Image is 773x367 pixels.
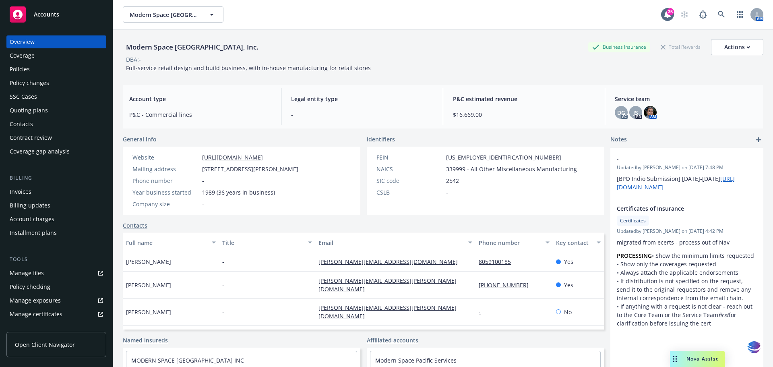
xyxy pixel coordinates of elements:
[6,3,106,26] a: Accounts
[6,280,106,293] a: Policy checking
[291,95,433,103] span: Legal entity type
[15,340,75,349] span: Open Client Navigator
[123,221,147,230] a: Contacts
[564,281,573,289] span: Yes
[126,281,171,289] span: [PERSON_NAME]
[318,277,457,293] a: [PERSON_NAME][EMAIL_ADDRESS][PERSON_NAME][DOMAIN_NAME]
[718,311,729,319] em: first
[10,294,61,307] div: Manage exposures
[10,104,48,117] div: Quoting plans
[10,280,50,293] div: Policy checking
[10,321,50,334] div: Manage claims
[202,200,204,208] span: -
[633,108,638,117] span: JS
[123,42,262,52] div: Modern Space [GEOGRAPHIC_DATA], Inc.
[6,77,106,89] a: Policy changes
[453,95,595,103] span: P&C estimated revenue
[126,64,371,72] span: Full-service retail design and build business, with in-house manufacturing for retail stores
[10,63,30,76] div: Policies
[615,95,757,103] span: Service team
[617,108,625,117] span: DG
[6,185,106,198] a: Invoices
[6,104,106,117] a: Quoting plans
[126,55,141,64] div: DBA: -
[202,188,275,197] span: 1989 (36 years in business)
[132,176,199,185] div: Phone number
[202,153,263,161] a: [URL][DOMAIN_NAME]
[291,110,433,119] span: -
[670,351,725,367] button: Nova Assist
[657,42,705,52] div: Total Rewards
[564,257,573,266] span: Yes
[222,257,224,266] span: -
[610,198,763,334] div: Certificates of InsuranceCertificatesUpdatedby [PERSON_NAME] on [DATE] 4:42 PMmigrated from ecert...
[10,118,33,131] div: Contacts
[6,131,106,144] a: Contract review
[10,131,52,144] div: Contract review
[132,188,199,197] div: Year business started
[132,200,199,208] div: Company size
[6,267,106,280] a: Manage files
[131,357,244,364] a: MODERN SPACE [GEOGRAPHIC_DATA] INC
[732,6,748,23] a: Switch app
[617,204,736,213] span: Certificates of Insurance
[202,165,298,173] span: [STREET_ADDRESS][PERSON_NAME]
[644,106,657,119] img: photo
[6,321,106,334] a: Manage claims
[318,258,464,265] a: [PERSON_NAME][EMAIL_ADDRESS][DOMAIN_NAME]
[6,90,106,103] a: SSC Cases
[222,238,303,247] div: Title
[695,6,711,23] a: Report a Bug
[10,145,70,158] div: Coverage gap analysis
[367,336,418,344] a: Affiliated accounts
[376,153,443,162] div: FEIN
[617,164,757,171] span: Updated by [PERSON_NAME] on [DATE] 7:48 PM
[617,251,757,328] p: • Show the minimum limits requested • Show only the coverages requested • Always attach the appli...
[479,238,540,247] div: Phone number
[446,188,448,197] span: -
[724,39,750,55] div: Actions
[10,267,44,280] div: Manage files
[367,135,395,143] span: Identifiers
[126,238,207,247] div: Full name
[620,217,646,224] span: Certificates
[686,355,718,362] span: Nova Assist
[10,199,50,212] div: Billing updates
[553,233,604,252] button: Key contact
[667,8,674,15] div: 35
[129,95,271,103] span: Account type
[375,357,457,364] a: Modern Space Pacific Services
[479,308,487,316] a: -
[713,6,730,23] a: Search
[754,135,763,145] a: add
[132,165,199,173] div: Mailing address
[10,90,37,103] div: SSC Cases
[6,226,106,239] a: Installment plans
[6,63,106,76] a: Policies
[453,110,595,119] span: $16,669.00
[617,174,757,191] p: [BPO Indio Submission] [DATE]-[DATE]
[6,174,106,182] div: Billing
[219,233,315,252] button: Title
[10,77,49,89] div: Policy changes
[222,308,224,316] span: -
[747,340,761,355] img: svg+xml;base64,PHN2ZyB3aWR0aD0iMzQiIGhlaWdodD0iMzQiIHZpZXdCb3g9IjAgMCAzNCAzNCIgZmlsbD0ibm9uZSIgeG...
[126,308,171,316] span: [PERSON_NAME]
[6,213,106,226] a: Account charges
[130,10,199,19] span: Modern Space [GEOGRAPHIC_DATA], Inc.
[318,238,463,247] div: Email
[556,238,592,247] div: Key contact
[10,35,35,48] div: Overview
[670,351,680,367] div: Drag to move
[610,148,763,198] div: -Updatedby [PERSON_NAME] on [DATE] 7:48 PM[BPO Indio Submission] [DATE]-[DATE][URL][DOMAIN_NAME]
[10,226,57,239] div: Installment plans
[6,145,106,158] a: Coverage gap analysis
[10,213,54,226] div: Account charges
[376,165,443,173] div: NAICS
[617,252,652,259] strong: PROCESSING
[132,153,199,162] div: Website
[376,188,443,197] div: CSLB
[6,199,106,212] a: Billing updates
[123,135,157,143] span: General info
[475,233,552,252] button: Phone number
